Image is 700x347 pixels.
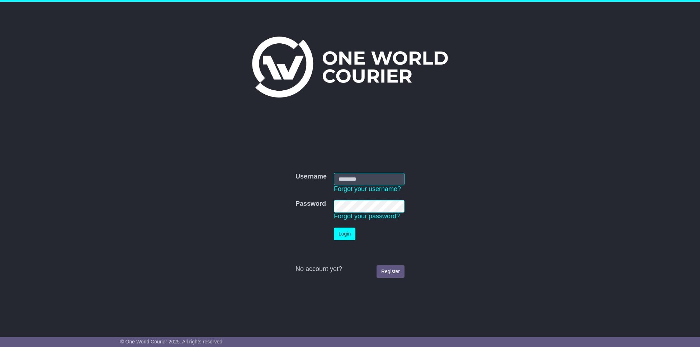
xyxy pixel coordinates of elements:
[377,265,405,278] a: Register
[120,339,224,344] span: © One World Courier 2025. All rights reserved.
[295,200,326,208] label: Password
[334,228,355,240] button: Login
[334,213,400,220] a: Forgot your password?
[295,173,327,181] label: Username
[334,185,401,192] a: Forgot your username?
[295,265,405,273] div: No account yet?
[252,37,448,98] img: One World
